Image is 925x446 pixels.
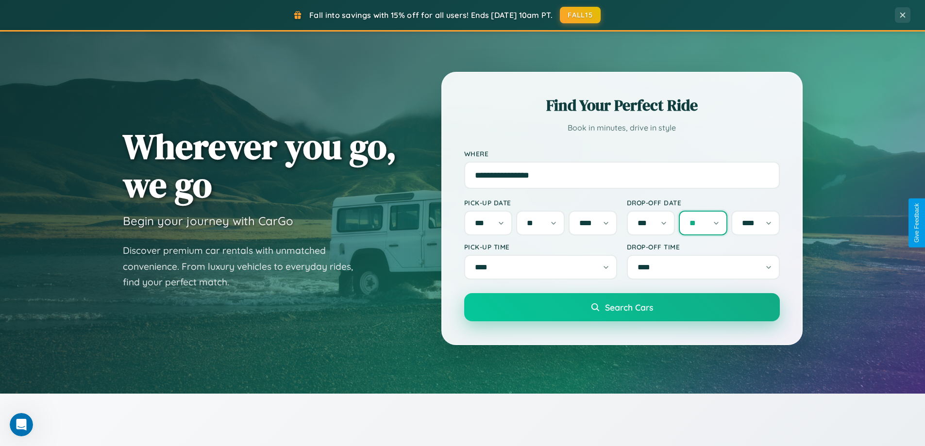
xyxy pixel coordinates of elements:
[464,198,617,207] label: Pick-up Date
[309,10,553,20] span: Fall into savings with 15% off for all users! Ends [DATE] 10am PT.
[464,293,780,321] button: Search Cars
[913,203,920,243] div: Give Feedback
[464,95,780,116] h2: Find Your Perfect Ride
[627,198,780,207] label: Drop-off Date
[123,214,293,228] h3: Begin your journey with CarGo
[464,149,780,158] label: Where
[123,243,366,290] p: Discover premium car rentals with unmatched convenience. From luxury vehicles to everyday rides, ...
[560,7,601,23] button: FALL15
[464,243,617,251] label: Pick-up Time
[605,302,653,313] span: Search Cars
[627,243,780,251] label: Drop-off Time
[10,413,33,436] iframe: Intercom live chat
[123,127,397,204] h1: Wherever you go, we go
[464,121,780,135] p: Book in minutes, drive in style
